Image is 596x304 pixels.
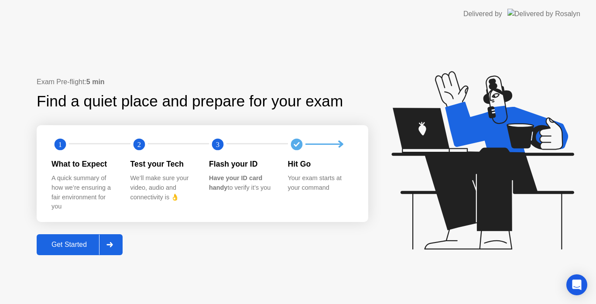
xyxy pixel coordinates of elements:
div: Test your Tech [130,158,195,170]
div: What to Expect [51,158,116,170]
b: Have your ID card handy [209,174,262,191]
div: We’ll make sure your video, audio and connectivity is 👌 [130,174,195,202]
div: Open Intercom Messenger [566,274,587,295]
text: 1 [58,140,62,149]
div: Delivered by [463,9,502,19]
b: 5 min [86,78,105,85]
img: Delivered by Rosalyn [507,9,580,19]
button: Get Started [37,234,123,255]
text: 2 [137,140,140,149]
div: Flash your ID [209,158,274,170]
div: to verify it’s you [209,174,274,192]
div: Find a quiet place and prepare for your exam [37,90,344,113]
div: Your exam starts at your command [288,174,353,192]
div: Hit Go [288,158,353,170]
text: 3 [216,140,219,149]
div: A quick summary of how we’re ensuring a fair environment for you [51,174,116,211]
div: Get Started [39,241,99,249]
div: Exam Pre-flight: [37,77,368,87]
